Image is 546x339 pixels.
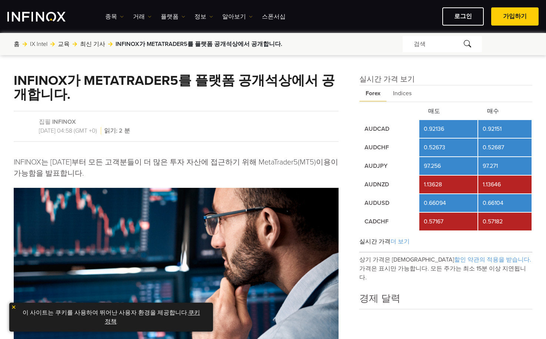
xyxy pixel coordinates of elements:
[39,127,101,134] span: [DATE] 04:58 (GMT +0)
[454,256,531,263] span: 할인 약관의 적용을 받습니다.
[80,40,105,49] a: 최신 기사
[116,40,282,49] span: INFINOX가 METATRADER5를 플랫폼 공개석상에서 공개합니다.
[58,40,70,49] a: 교육
[419,194,477,212] td: 0.66094
[478,139,532,156] td: 0.52687
[105,12,124,21] a: 종목
[14,74,339,102] h1: INFINOX가 METATRADER5를 플랫폼 공개석상에서 공개합니다.
[419,213,477,230] td: 0.57167
[478,103,532,119] th: 매수
[52,118,76,126] a: INFINOX
[108,42,113,46] img: arrow-right
[387,86,418,102] span: Indices
[161,12,185,21] a: 플랫폼
[419,139,477,156] td: 0.52673
[50,42,55,46] img: arrow-right
[14,157,339,179] p: INFINOX는 [DATE]부터 모든 고객분들이 더 많은 투자 자산에 접근하기 위해 MetaTrader5(MT5)이용이 가능함을 발표합니다.
[262,12,286,21] a: 스폰서십
[360,157,418,175] td: AUDJPY
[360,120,418,138] td: AUDCAD
[419,157,477,175] td: 97.256
[478,194,532,212] td: 0.66104
[359,291,532,309] h4: 경제 달력
[478,120,532,138] td: 0.92151
[359,231,532,252] div: 실시간 가격
[359,252,532,282] p: 상기 가격은 [DEMOGRAPHIC_DATA] 가격은 표시만 가능합니다. 모든 주가는 최소 15분 이상 지연됩니다.
[14,40,20,49] a: 홈
[419,103,477,119] th: 매도
[360,139,418,156] td: AUDCHF
[419,176,477,193] td: 1.13628
[360,194,418,212] td: AUDUSD
[222,12,253,21] a: 알아보기
[359,86,387,102] span: Forex
[11,305,16,310] img: yellow close icon
[403,36,482,52] div: 검색
[7,12,83,21] a: INFINOX Logo
[491,7,539,26] a: 가입하기
[442,7,484,26] a: 로그인
[360,176,418,193] td: AUDNZD
[30,40,47,49] a: IX Intel
[478,176,532,193] td: 1.13646
[478,157,532,175] td: 97.271
[359,74,532,85] h4: 실시간 가격 보기
[419,120,477,138] td: 0.92136
[103,127,130,134] span: 읽기: 2 분
[478,213,532,230] td: 0.57182
[133,12,152,21] a: 거래
[23,42,27,46] img: arrow-right
[39,118,51,126] span: 집필
[13,306,209,328] p: 이 사이트는 쿠키를 사용하여 뛰어난 사용자 환경을 제공합니다. .
[73,42,77,46] img: arrow-right
[390,238,410,245] span: 더 보기
[360,213,418,230] td: CADCHF
[194,12,213,21] a: 정보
